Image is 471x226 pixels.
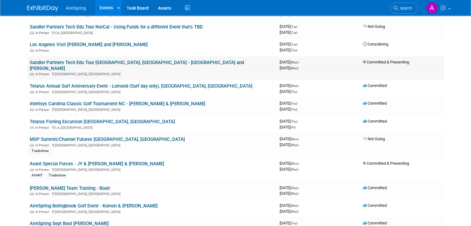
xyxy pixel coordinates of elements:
span: [DATE] [280,30,297,35]
span: (Wed) [290,84,299,88]
span: In-Person [35,108,51,112]
span: - [299,137,300,141]
span: [DATE] [280,24,299,29]
span: (Mon) [290,162,299,165]
span: [DATE] [280,107,297,111]
span: Committed & Presenting [363,60,409,64]
img: In-Person Event [30,49,34,52]
span: [DATE] [280,191,299,196]
span: (Wed) [290,143,299,147]
span: (Mon) [290,137,299,141]
span: Committed & Presenting [363,161,409,166]
span: In-Person [35,192,51,196]
span: In-Person [35,72,51,76]
div: [GEOGRAPHIC_DATA], [GEOGRAPHIC_DATA] [30,107,275,112]
span: (Wed) [290,67,299,70]
span: (Tue) [290,43,297,46]
span: [DATE] [280,101,299,106]
span: - [299,60,300,64]
div: [GEOGRAPHIC_DATA], [GEOGRAPHIC_DATA] [30,191,275,196]
span: Committed [363,203,387,208]
a: Telarus Fishing Excursion [GEOGRAPHIC_DATA], [GEOGRAPHIC_DATA] [30,119,175,124]
span: [DATE] [280,42,299,46]
span: In-Person [35,90,51,94]
span: - [298,221,299,225]
span: Considering [363,42,388,46]
img: Angie Handal [426,2,438,14]
div: Tradeshow [47,173,68,178]
span: - [299,185,300,190]
span: [DATE] [280,142,299,147]
span: In-Person [35,168,51,172]
span: - [298,24,299,29]
div: LA, [GEOGRAPHIC_DATA] [30,125,275,130]
span: - [298,119,299,124]
img: In-Person Event [30,210,34,213]
a: AireSpring Bolingbrook Golf Event - Komon & [PERSON_NAME] [30,203,158,209]
span: (Wed) [290,192,299,195]
div: Tradeshow [30,148,50,154]
span: Committed [363,101,387,106]
div: [GEOGRAPHIC_DATA], [GEOGRAPHIC_DATA] [30,89,275,94]
img: In-Person Event [30,143,34,146]
span: In-Person [35,210,51,214]
span: In-Person [35,49,51,53]
a: [PERSON_NAME] Team Training - Boalt [30,185,110,191]
img: In-Person Event [30,192,34,195]
span: (Thu) [290,120,297,123]
span: [DATE] [280,209,299,214]
a: Sandler Partners Tech Edu Tour [GEOGRAPHIC_DATA], [GEOGRAPHIC_DATA] - [GEOGRAPHIC_DATA] and [PERS... [30,60,244,71]
span: In-Person [35,31,51,35]
a: Sandler Partners Tech Edu Tour NorCal - Using Funds for a different Event that's TBD [30,24,203,30]
div: [GEOGRAPHIC_DATA], [GEOGRAPHIC_DATA] [30,142,275,147]
img: In-Person Event [30,168,34,171]
span: Not Going [363,137,385,141]
span: Search [398,6,412,11]
span: [DATE] [280,89,297,94]
span: [DATE] [280,161,300,166]
img: In-Person Event [30,126,34,129]
span: In-Person [35,126,51,130]
span: (Thu) [290,90,297,93]
span: [DATE] [280,125,295,129]
div: CA, [GEOGRAPHIC_DATA] [30,30,275,35]
span: (Wed) [290,168,299,171]
span: [DATE] [280,83,300,88]
img: In-Person Event [30,72,34,75]
a: Los Angeles Visit [PERSON_NAME] and [PERSON_NAME] [30,42,148,47]
span: (Tue) [290,25,297,28]
span: - [298,101,299,106]
span: (Thu) [290,102,297,105]
span: (Wed) [290,186,299,190]
span: (Wed) [290,61,299,64]
div: [GEOGRAPHIC_DATA], [GEOGRAPHIC_DATA] [30,71,275,76]
span: (Wed) [290,204,299,207]
a: Search [390,3,418,14]
span: In-Person [35,143,51,147]
span: (Tue) [290,31,297,34]
span: - [299,203,300,208]
span: [DATE] [280,167,299,172]
span: [DATE] [280,203,300,208]
span: [DATE] [280,66,299,70]
span: (Thu) [290,222,297,225]
span: (Wed) [290,210,299,213]
img: In-Person Event [30,90,34,93]
span: Committed [363,185,387,190]
span: [DATE] [280,137,300,141]
span: [DATE] [280,60,300,64]
span: [DATE] [280,48,297,52]
img: In-Person Event [30,108,34,111]
span: - [299,161,300,166]
span: Committed [363,221,387,225]
span: (Fri) [290,126,295,129]
a: Telarus Annual Surf Anniversary Event - Lomond (Surf day only), [GEOGRAPHIC_DATA], [GEOGRAPHIC_DATA] [30,83,252,89]
span: (Thu) [290,49,297,52]
span: - [299,83,300,88]
a: Avant Special Forces - JY & [PERSON_NAME] & [PERSON_NAME] [30,161,164,167]
div: [GEOGRAPHIC_DATA], [GEOGRAPHIC_DATA] [30,209,275,214]
span: (Thu) [290,108,297,111]
div: AVANT [30,173,45,178]
img: In-Person Event [30,31,34,34]
span: [DATE] [280,221,299,225]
